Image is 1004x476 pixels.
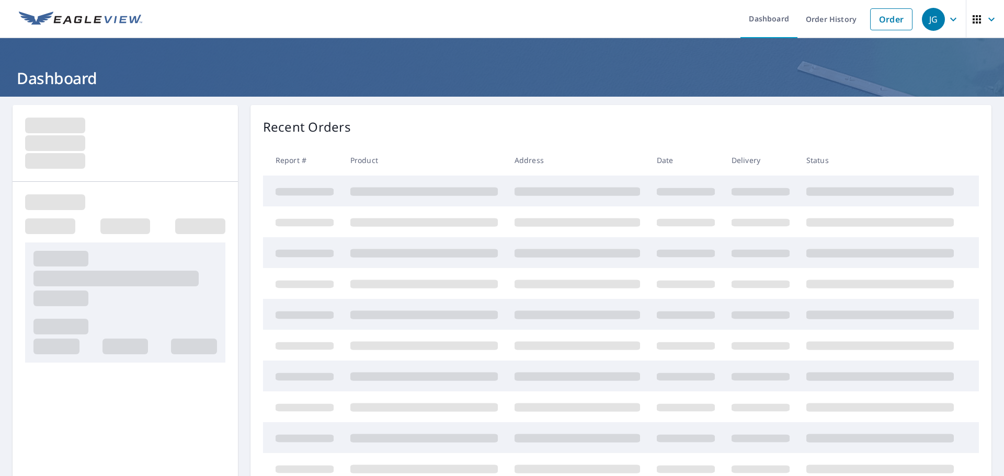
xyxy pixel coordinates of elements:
[263,145,342,176] th: Report #
[798,145,962,176] th: Status
[506,145,648,176] th: Address
[723,145,798,176] th: Delivery
[342,145,506,176] th: Product
[648,145,723,176] th: Date
[870,8,912,30] a: Order
[13,67,991,89] h1: Dashboard
[922,8,945,31] div: JG
[19,11,142,27] img: EV Logo
[263,118,351,136] p: Recent Orders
